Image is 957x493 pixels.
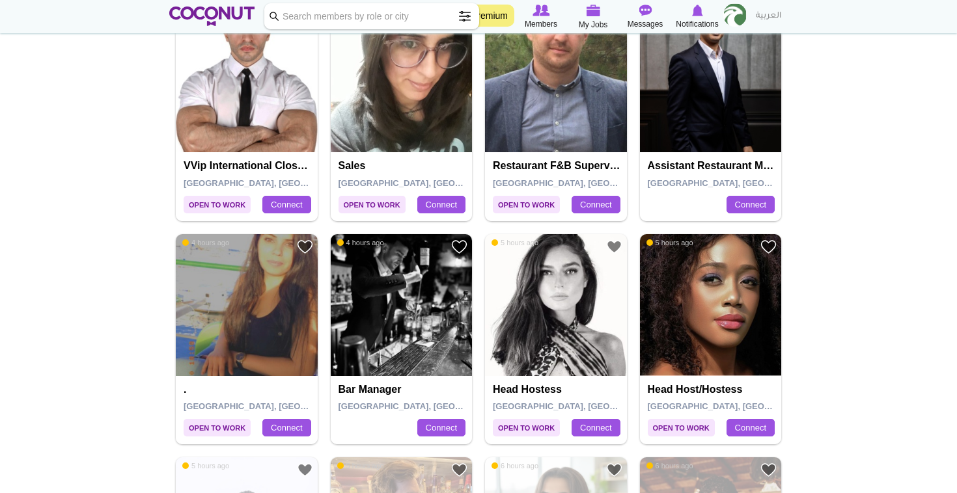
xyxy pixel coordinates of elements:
span: Open to Work [339,196,406,213]
span: [GEOGRAPHIC_DATA], [GEOGRAPHIC_DATA] [648,178,833,188]
a: Go Premium [450,5,514,27]
span: Messages [628,18,663,31]
span: Notifications [676,18,718,31]
a: Connect [572,196,620,214]
a: My Jobs My Jobs [567,3,619,31]
a: Connect [727,196,775,214]
span: Open to Work [648,419,715,436]
a: Browse Members Members [515,3,567,31]
h4: Sales [339,160,468,172]
img: Home [169,7,255,26]
a: Add to Favourites [760,462,777,478]
span: 4 hours ago [182,238,229,247]
span: [GEOGRAPHIC_DATA], [GEOGRAPHIC_DATA] [648,401,833,411]
h4: Assistant Restaurant Manager [648,160,777,172]
a: Notifications Notifications [671,3,723,31]
a: Add to Favourites [297,462,313,478]
img: My Jobs [586,5,600,16]
h4: VVip international close protection officer [184,160,313,172]
span: [GEOGRAPHIC_DATA], [GEOGRAPHIC_DATA] [339,178,524,188]
input: Search members by role or city [264,3,479,29]
h4: Head Host/Hostess [648,384,777,395]
a: Add to Favourites [606,462,622,478]
span: Open to Work [184,196,251,213]
a: Messages Messages [619,3,671,31]
span: Members [525,18,557,31]
span: 4 hours ago [337,238,384,247]
span: Open to Work [493,196,560,213]
a: Add to Favourites [760,239,777,255]
span: 5 hours ago [182,461,229,470]
h4: . [184,384,313,395]
a: Connect [727,419,775,437]
span: My Jobs [579,18,608,31]
a: Connect [262,196,311,214]
img: Notifications [692,5,703,16]
span: [GEOGRAPHIC_DATA], [GEOGRAPHIC_DATA] [184,401,369,411]
span: 6 hours ago [646,461,693,470]
a: Connect [417,196,465,214]
img: Browse Members [533,5,549,16]
a: Add to Favourites [451,462,467,478]
h4: Bar Manager [339,384,468,395]
img: Messages [639,5,652,16]
span: [GEOGRAPHIC_DATA], [GEOGRAPHIC_DATA] [493,178,678,188]
span: 5 hours ago [646,238,693,247]
span: [GEOGRAPHIC_DATA], [GEOGRAPHIC_DATA] [493,401,678,411]
a: Add to Favourites [297,239,313,255]
span: 5 hours ago [492,238,538,247]
span: [GEOGRAPHIC_DATA], [GEOGRAPHIC_DATA] [339,401,524,411]
span: 5 hours ago [337,461,384,470]
a: Add to Favourites [606,239,622,255]
a: Connect [572,419,620,437]
h4: Head Hostess [493,384,622,395]
a: Connect [262,419,311,437]
span: [GEOGRAPHIC_DATA], [GEOGRAPHIC_DATA] [184,178,369,188]
span: Open to Work [493,419,560,436]
a: Connect [417,419,465,437]
a: Add to Favourites [451,239,467,255]
h4: Restaurant F&B Supervisor [493,160,622,172]
span: 6 hours ago [492,461,538,470]
a: العربية [749,3,788,29]
span: Open to Work [184,419,251,436]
